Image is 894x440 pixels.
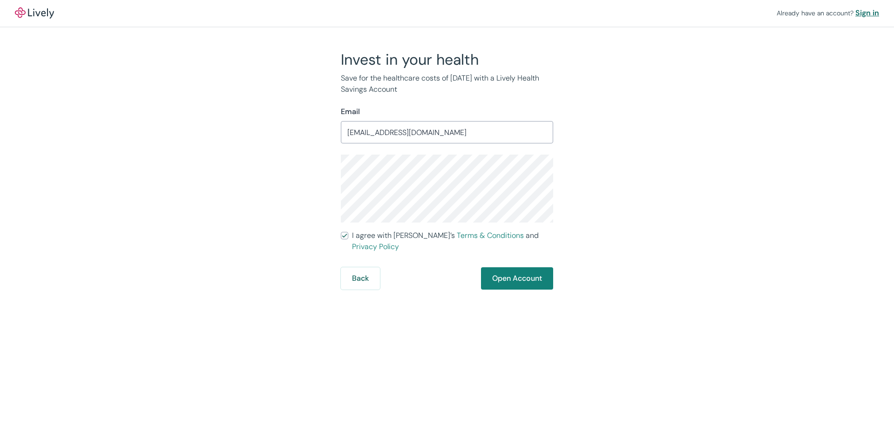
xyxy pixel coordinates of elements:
[341,267,380,290] button: Back
[15,7,54,19] img: Lively
[481,267,553,290] button: Open Account
[352,242,399,251] a: Privacy Policy
[15,7,54,19] a: LivelyLively
[341,73,553,95] p: Save for the healthcare costs of [DATE] with a Lively Health Savings Account
[341,50,553,69] h2: Invest in your health
[855,7,879,19] a: Sign in
[352,230,553,252] span: I agree with [PERSON_NAME]’s and
[777,7,879,19] div: Already have an account?
[457,230,524,240] a: Terms & Conditions
[341,106,360,117] label: Email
